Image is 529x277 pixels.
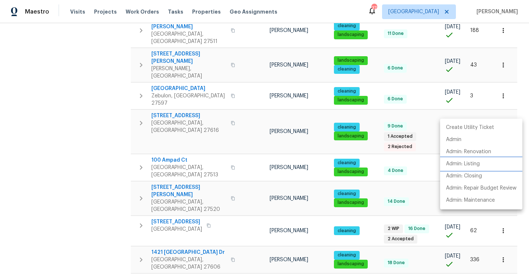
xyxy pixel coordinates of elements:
[446,184,517,192] p: Admin: Repair Budget Review
[446,124,494,132] p: Create Utility Ticket
[446,136,461,144] p: Admin
[446,160,480,168] p: Admin: Listing
[446,148,491,156] p: Admin: Renovation
[446,172,482,180] p: Admin: Closing
[446,197,495,204] p: Admin: Maintenance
